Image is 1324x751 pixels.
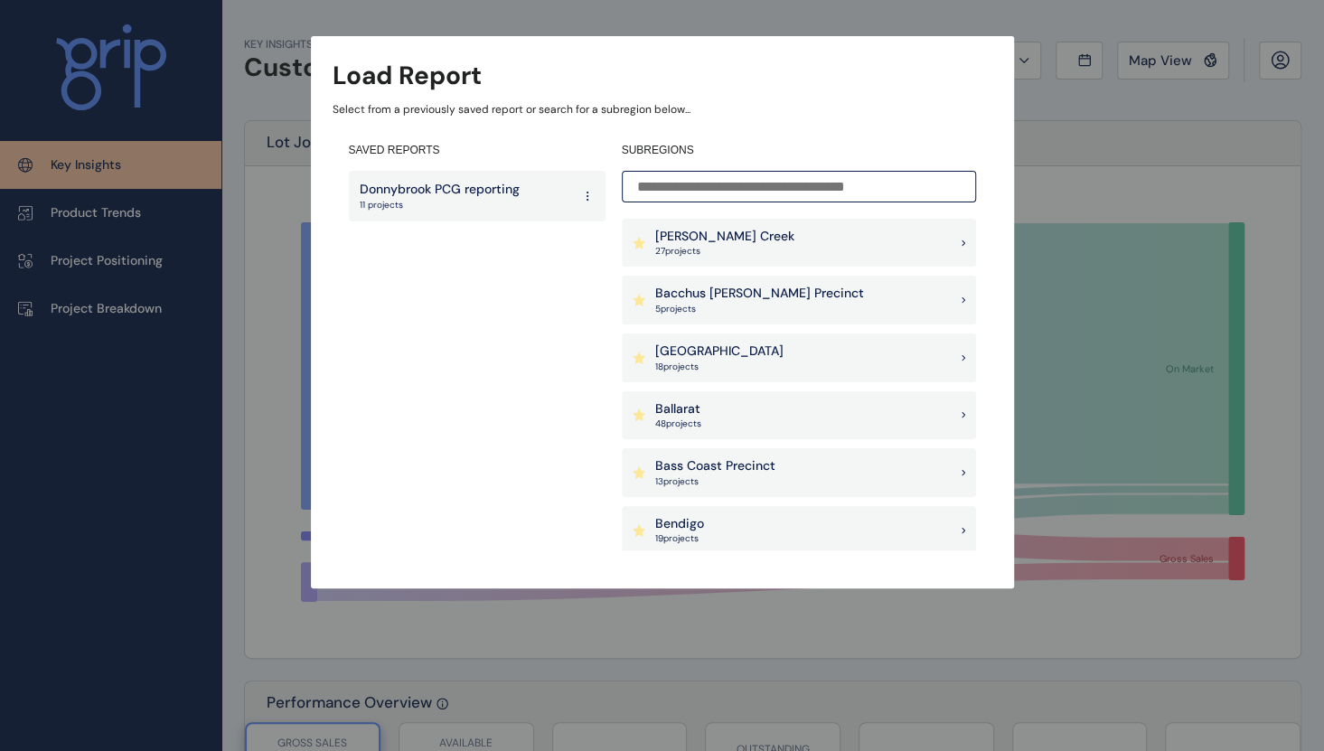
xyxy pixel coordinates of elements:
h3: Load Report [333,58,482,93]
p: Select from a previously saved report or search for a subregion below... [333,102,992,117]
p: 13 project s [655,475,775,488]
p: Donnybrook PCG reporting [360,181,520,199]
h4: SAVED REPORTS [349,143,606,158]
p: 11 projects [360,199,520,211]
p: [GEOGRAPHIC_DATA] [655,343,784,361]
p: Bendigo [655,515,704,533]
p: Ballarat [655,400,701,418]
p: 19 project s [655,532,704,545]
p: Bass Coast Precinct [655,457,775,475]
p: [PERSON_NAME] Creek [655,228,794,246]
p: 18 project s [655,361,784,373]
p: Bacchus [PERSON_NAME] Precinct [655,285,864,303]
h4: SUBREGIONS [622,143,976,158]
p: 5 project s [655,303,864,315]
p: 27 project s [655,245,794,258]
p: 48 project s [655,418,701,430]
